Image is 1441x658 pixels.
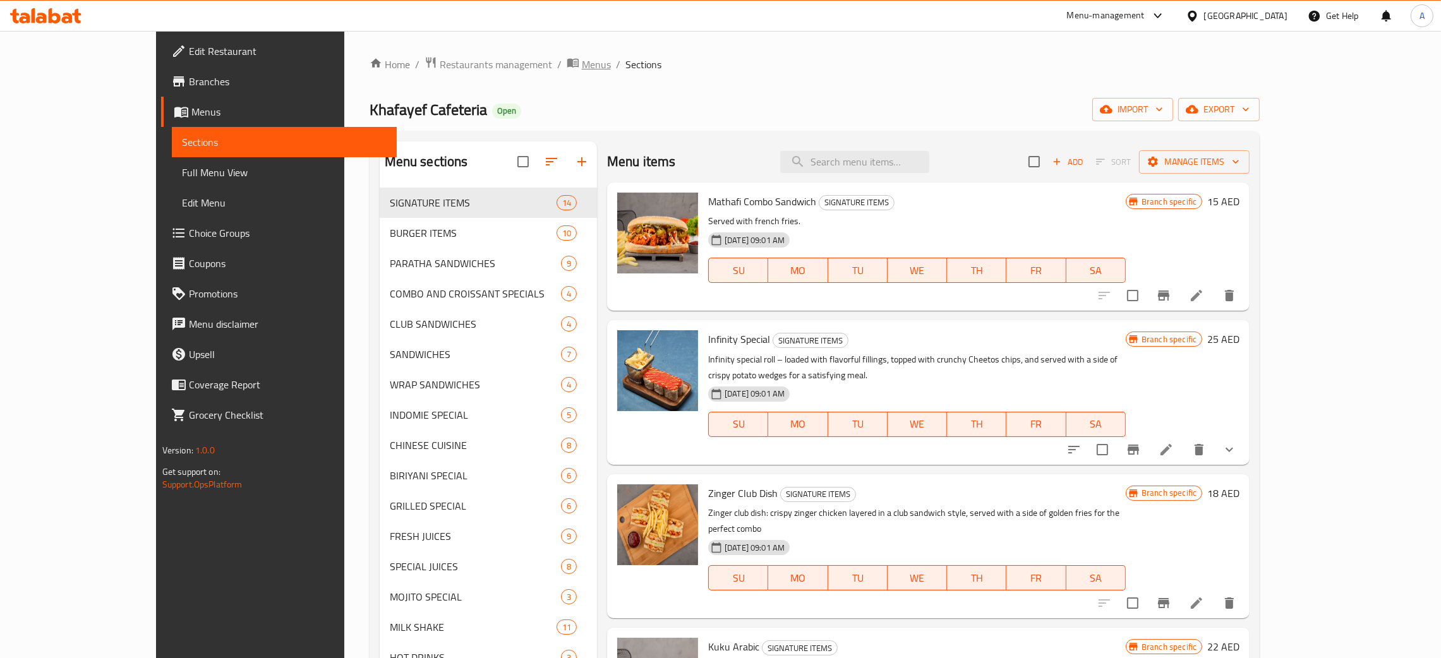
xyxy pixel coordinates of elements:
[161,36,397,66] a: Edit Restaurant
[182,135,387,150] span: Sections
[616,57,620,72] li: /
[561,468,577,483] div: items
[1071,569,1121,587] span: SA
[562,379,576,391] span: 4
[557,197,576,209] span: 14
[390,195,557,210] span: SIGNATURE ITEMS
[390,468,561,483] span: BIRIYANI SPECIAL
[380,521,597,551] div: FRESH JUICES9
[708,637,759,656] span: Kuku Arabic
[380,278,597,309] div: COMBO AND CROISSANT SPECIALS4
[714,261,763,280] span: SU
[1178,98,1260,121] button: export
[1214,434,1245,465] button: show more
[380,612,597,642] div: MILK SHAKE11
[762,640,838,655] div: SIGNATURE ITEMS
[380,248,597,278] div: PARATHA SANDWICHES9
[833,569,883,587] span: TU
[425,56,552,73] a: Restaurants management
[1188,102,1250,117] span: export
[189,256,387,271] span: Coupons
[567,56,611,73] a: Menus
[162,476,243,493] a: Support.OpsPlatform
[162,442,193,458] span: Version:
[561,377,577,392] div: items
[390,498,561,513] span: GRILLED SPECIAL
[380,188,597,218] div: SIGNATURE ITEMS14
[390,347,561,362] div: SANDWICHES
[607,152,676,171] h2: Menu items
[562,318,576,330] span: 4
[562,440,576,452] span: 8
[390,589,561,604] div: MOJITO SPECIAL
[1066,258,1126,283] button: SA
[510,148,536,175] span: Select all sections
[562,409,576,421] span: 5
[1118,434,1149,465] button: Branch-specific-item
[561,529,577,544] div: items
[1119,282,1146,309] span: Select to update
[380,551,597,582] div: SPECIAL JUICES8
[819,195,895,210] div: SIGNATURE ITEMS
[390,316,561,332] span: CLUB SANDWICHES
[390,377,561,392] span: WRAP SANDWICHES
[1214,280,1245,311] button: delete
[172,157,397,188] a: Full Menu View
[189,316,387,332] span: Menu disclaimer
[1006,258,1066,283] button: FR
[828,565,888,590] button: TU
[947,412,1006,437] button: TH
[562,470,576,482] span: 6
[1021,148,1047,175] span: Select section
[888,565,947,590] button: WE
[161,97,397,127] a: Menus
[492,104,521,119] div: Open
[557,621,576,633] span: 11
[768,258,828,283] button: MO
[625,57,661,72] span: Sections
[380,309,597,339] div: CLUB SANDWICHES4
[557,195,577,210] div: items
[1207,330,1239,348] h6: 25 AED
[773,333,848,348] span: SIGNATURE ITEMS
[1071,261,1121,280] span: SA
[557,225,577,241] div: items
[1184,434,1214,465] button: delete
[720,388,790,400] span: [DATE] 09:01 AM
[561,347,577,362] div: items
[780,151,929,173] input: search
[390,407,561,422] div: INDOMIE SPECIAL
[1137,333,1202,345] span: Branch specific
[893,261,942,280] span: WE
[952,569,1001,587] span: TH
[952,261,1001,280] span: TH
[1137,196,1202,208] span: Branch specific
[1047,152,1088,172] button: Add
[1059,434,1089,465] button: sort-choices
[1006,412,1066,437] button: FR
[768,565,828,590] button: MO
[562,258,576,270] span: 9
[385,152,468,171] h2: Menu sections
[161,248,397,278] a: Coupons
[708,412,768,437] button: SU
[161,369,397,400] a: Coverage Report
[561,498,577,513] div: items
[1102,102,1163,117] span: import
[562,591,576,603] span: 3
[195,442,215,458] span: 1.0.0
[888,258,947,283] button: WE
[617,193,698,273] img: Mathafi Combo Sandwich
[720,234,790,246] span: [DATE] 09:01 AM
[536,147,567,177] span: Sort sections
[1189,288,1204,303] a: Edit menu item
[773,261,823,280] span: MO
[720,542,790,554] span: [DATE] 09:01 AM
[189,44,387,59] span: Edit Restaurant
[390,225,557,241] span: BURGER ITEMS
[370,56,1260,73] nav: breadcrumb
[561,316,577,332] div: items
